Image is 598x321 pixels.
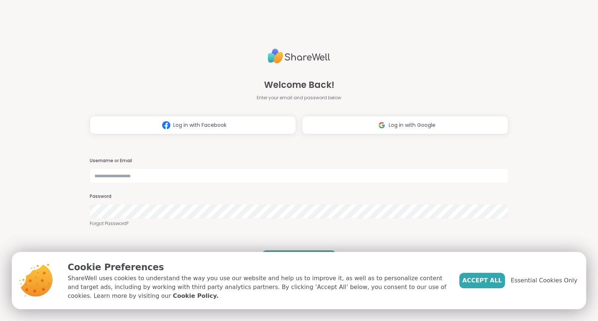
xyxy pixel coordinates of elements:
[459,273,505,288] button: Accept All
[375,118,389,132] img: ShareWell Logomark
[68,274,448,300] p: ShareWell uses cookies to understand the way you use our website and help us to improve it, as we...
[264,78,334,92] span: Welcome Back!
[90,116,296,134] button: Log in with Facebook
[90,193,508,200] h3: Password
[68,261,448,274] p: Cookie Preferences
[262,250,336,266] button: LOG IN
[159,118,173,132] img: ShareWell Logomark
[268,46,330,67] img: ShareWell Logo
[173,292,218,300] a: Cookie Policy.
[462,276,502,285] span: Accept All
[90,220,508,227] a: Forgot Password?
[173,121,227,129] span: Log in with Facebook
[302,116,508,134] button: Log in with Google
[257,94,341,101] span: Enter your email and password below
[90,158,508,164] h3: Username or Email
[511,276,577,285] span: Essential Cookies Only
[389,121,435,129] span: Log in with Google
